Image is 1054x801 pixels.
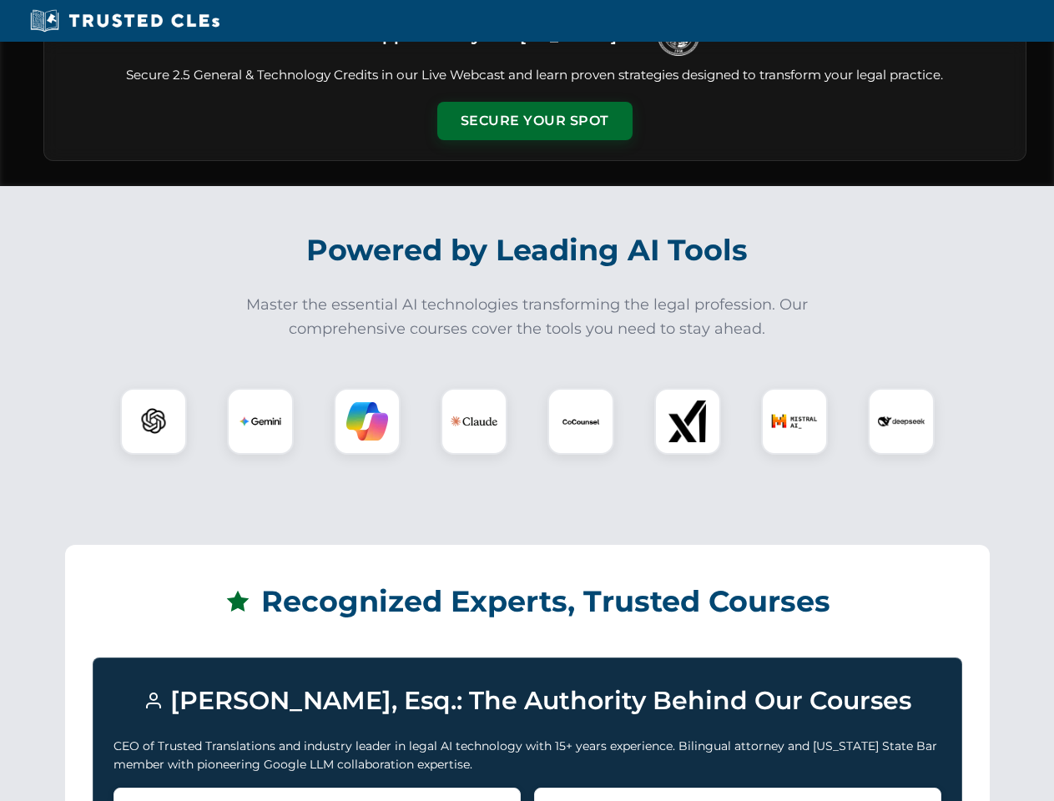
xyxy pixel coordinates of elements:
[235,293,819,341] p: Master the essential AI technologies transforming the legal profession. Our comprehensive courses...
[240,400,281,442] img: Gemini Logo
[113,737,941,774] p: CEO of Trusted Translations and industry leader in legal AI technology with 15+ years experience....
[129,397,178,446] img: ChatGPT Logo
[667,400,709,442] img: xAI Logo
[120,388,187,455] div: ChatGPT
[227,388,294,455] div: Gemini
[437,102,633,140] button: Secure Your Spot
[346,400,388,442] img: Copilot Logo
[868,388,935,455] div: DeepSeek
[25,8,224,33] img: Trusted CLEs
[334,388,401,455] div: Copilot
[761,388,828,455] div: Mistral AI
[113,678,941,723] h3: [PERSON_NAME], Esq.: The Authority Behind Our Courses
[93,572,962,631] h2: Recognized Experts, Trusted Courses
[654,388,721,455] div: xAI
[771,398,818,445] img: Mistral AI Logo
[64,66,1006,85] p: Secure 2.5 General & Technology Credits in our Live Webcast and learn proven strategies designed ...
[451,398,497,445] img: Claude Logo
[547,388,614,455] div: CoCounsel
[878,398,925,445] img: DeepSeek Logo
[560,400,602,442] img: CoCounsel Logo
[65,221,990,280] h2: Powered by Leading AI Tools
[441,388,507,455] div: Claude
